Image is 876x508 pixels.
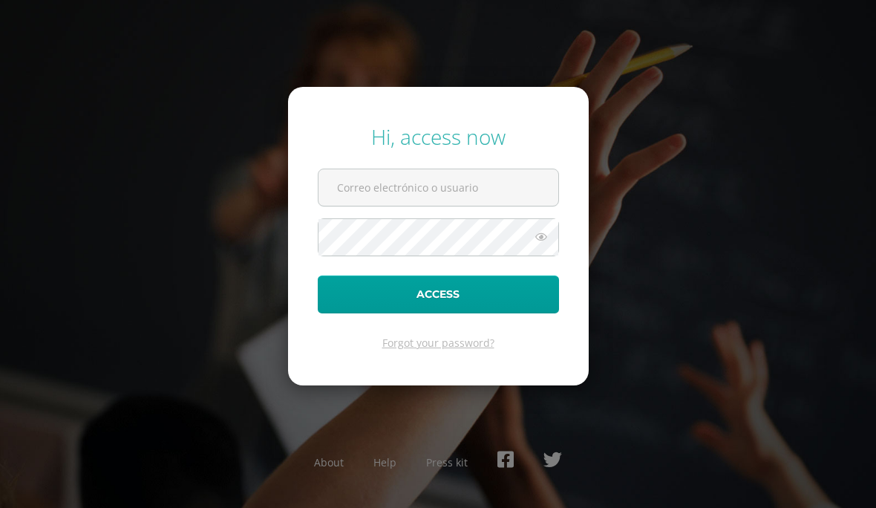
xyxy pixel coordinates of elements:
button: Access [318,276,559,313]
a: Help [373,455,396,469]
input: Correo electrónico o usuario [318,169,558,206]
a: Press kit [426,455,468,469]
a: Forgot your password? [382,336,494,350]
div: Hi, access now [318,123,559,151]
a: About [314,455,344,469]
